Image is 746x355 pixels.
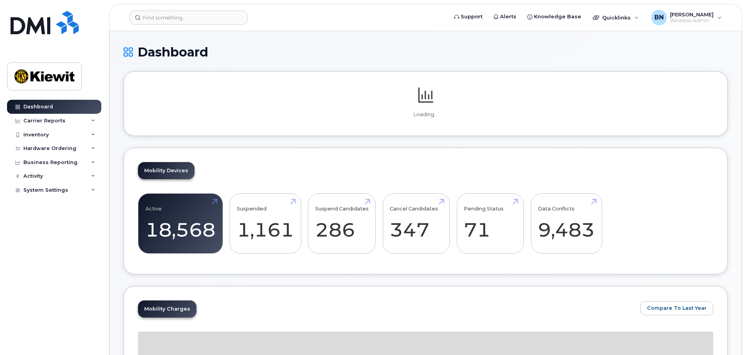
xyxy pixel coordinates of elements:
[315,198,369,249] a: Suspend Candidates 286
[647,304,707,312] span: Compare To Last Year
[640,301,713,315] button: Compare To Last Year
[124,45,728,59] h1: Dashboard
[538,198,595,249] a: Data Conflicts 9,483
[237,198,294,249] a: Suspended 1,161
[138,111,713,118] p: Loading...
[138,300,196,318] a: Mobility Charges
[390,198,442,249] a: Cancel Candidates 347
[145,198,216,249] a: Active 18,568
[464,198,516,249] a: Pending Status 71
[138,162,194,179] a: Mobility Devices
